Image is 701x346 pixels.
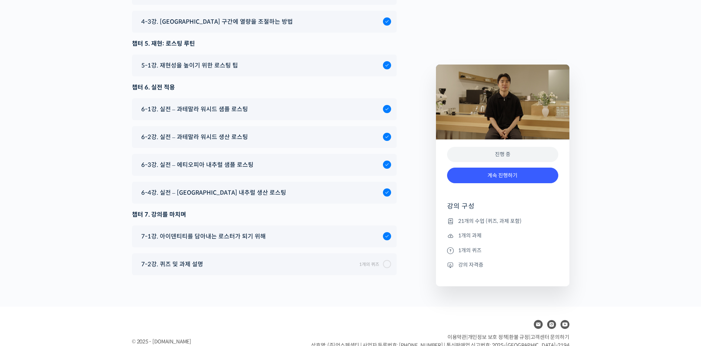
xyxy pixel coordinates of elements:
a: 7-1강. 아이덴티티를 담아내는 로스터가 되기 위해 [138,231,391,241]
a: 6-1강. 실전 – 과테말라 워시드 샘플 로스팅 [138,104,391,114]
a: 5-1강. 재현성을 높이기 위한 로스팅 팁 [138,60,391,70]
div: 챕터 5. 재현: 로스팅 루틴 [132,39,397,49]
span: 홈 [23,246,28,252]
div: 챕터 7. 강의를 마치며 [132,210,397,220]
span: 6-3강. 실전 – 에티오피아 내추럴 샘플 로스팅 [141,160,254,170]
span: 대화 [68,247,77,253]
span: 7-1강. 아이덴티티를 담아내는 로스터가 되기 위해 [141,231,266,241]
span: 4-3강. [GEOGRAPHIC_DATA] 구간에 열량을 조절하는 방법 [141,17,293,27]
span: 6-1강. 실전 – 과테말라 워시드 샘플 로스팅 [141,104,248,114]
span: 7-2강. 퀴즈 및 과제 설명 [141,259,203,269]
span: 설정 [115,246,123,252]
a: 6-3강. 실전 – 에티오피아 내추럴 샘플 로스팅 [138,160,391,170]
span: 5-1강. 재현성을 높이기 위한 로스팅 팁 [141,60,238,70]
a: 6-2강. 실전 – 과테말라 워시드 생산 로스팅 [138,132,391,142]
span: 1개의 퀴즈 [359,261,379,267]
span: 고객센터 문의하기 [530,334,569,340]
li: 21개의 수업 (퀴즈, 과제 포함) [447,217,558,225]
a: 이용약관 [447,334,466,340]
span: 6-4강. 실전 – [GEOGRAPHIC_DATA] 내추럴 생산 로스팅 [141,188,286,198]
li: 1개의 퀴즈 [447,246,558,255]
a: 환불 규정 [509,334,529,340]
h4: 강의 구성 [447,202,558,217]
a: 7-2강. 퀴즈 및 과제 설명 1개의 퀴즈 [138,259,391,269]
div: 진행 중 [447,147,558,162]
li: 1개의 과제 [447,231,558,240]
a: 계속 진행하기 [447,168,558,184]
a: 대화 [49,235,96,254]
li: 강의 자격증 [447,260,558,269]
a: 홈 [2,235,49,254]
a: 4-3강. [GEOGRAPHIC_DATA] 구간에 열량을 조절하는 방법 [138,17,391,27]
div: 챕터 6. 실전 적용 [132,82,397,92]
span: 6-2강. 실전 – 과테말라 워시드 생산 로스팅 [141,132,248,142]
a: 개인정보 보호 정책 [468,334,508,340]
a: 설정 [96,235,142,254]
a: 6-4강. 실전 – [GEOGRAPHIC_DATA] 내추럴 생산 로스팅 [138,188,391,198]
